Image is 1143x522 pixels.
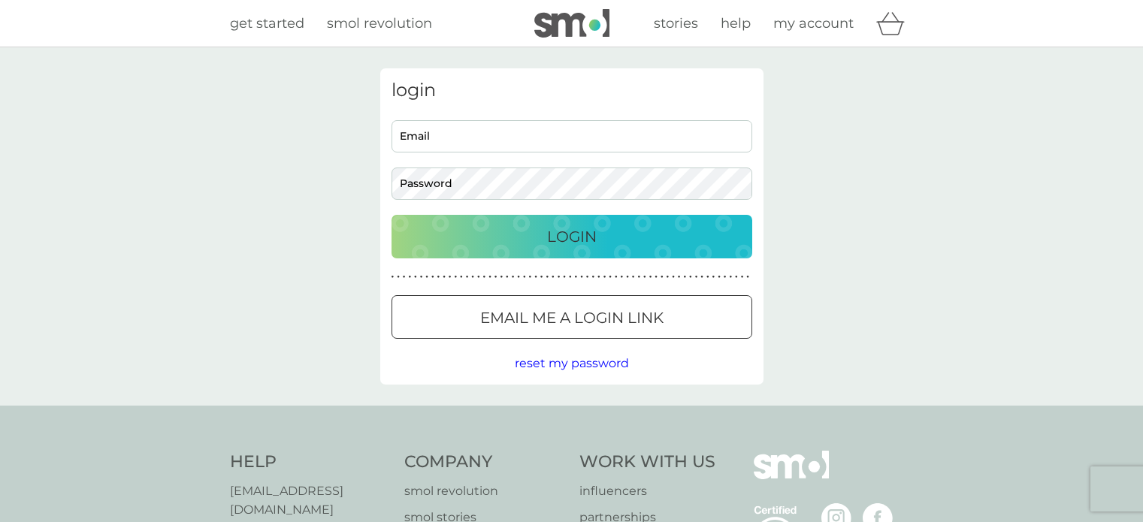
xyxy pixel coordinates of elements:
h3: login [392,80,752,101]
p: ● [500,273,503,281]
p: ● [454,273,457,281]
p: ● [580,273,583,281]
p: ● [735,273,738,281]
p: ● [683,273,686,281]
p: ● [632,273,635,281]
p: ● [483,273,486,281]
a: [EMAIL_ADDRESS][DOMAIN_NAME] [230,481,390,520]
p: ● [546,273,549,281]
p: ● [506,273,509,281]
p: ● [494,273,497,281]
a: influencers [579,481,715,501]
p: ● [443,273,446,281]
p: ● [408,273,411,281]
p: ● [431,273,434,281]
p: ● [712,273,715,281]
p: ● [661,273,664,281]
p: ● [649,273,652,281]
img: smol [754,451,829,502]
p: ● [575,273,578,281]
span: help [721,15,751,32]
a: my account [773,13,854,35]
button: Email me a login link [392,295,752,339]
p: ● [591,273,594,281]
a: stories [654,13,698,35]
p: Email me a login link [480,306,664,330]
p: ● [689,273,692,281]
span: stories [654,15,698,32]
a: smol revolution [327,13,432,35]
p: ● [392,273,395,281]
p: ● [420,273,423,281]
p: ● [523,273,526,281]
p: ● [466,273,469,281]
a: smol revolution [404,481,564,501]
p: ● [603,273,606,281]
p: ● [597,273,600,281]
p: ● [655,273,658,281]
span: my account [773,15,854,32]
h4: Help [230,451,390,474]
p: ● [741,273,744,281]
p: ● [552,273,555,281]
span: reset my password [515,356,629,370]
p: ● [534,273,537,281]
p: ● [626,273,629,281]
a: get started [230,13,304,35]
p: ● [718,273,721,281]
p: ● [700,273,703,281]
button: reset my password [515,354,629,373]
p: ● [586,273,589,281]
p: ● [558,273,561,281]
h4: Work With Us [579,451,715,474]
p: ● [471,273,474,281]
p: ● [615,273,618,281]
span: smol revolution [327,15,432,32]
p: ● [425,273,428,281]
p: ● [667,273,670,281]
p: ● [643,273,646,281]
p: ● [529,273,532,281]
p: ● [569,273,572,281]
p: ● [746,273,749,281]
p: ● [695,273,698,281]
p: ● [621,273,624,281]
p: ● [414,273,417,281]
p: ● [460,273,463,281]
p: ● [706,273,709,281]
p: ● [729,273,732,281]
p: ● [477,273,480,281]
p: ● [488,273,491,281]
p: ● [437,273,440,281]
p: ● [672,273,675,281]
p: ● [678,273,681,281]
p: ● [637,273,640,281]
p: ● [563,273,566,281]
p: ● [609,273,612,281]
p: ● [540,273,543,281]
div: basket [876,8,914,38]
p: ● [724,273,727,281]
span: get started [230,15,304,32]
p: ● [512,273,515,281]
p: ● [517,273,520,281]
p: Login [547,225,597,249]
p: ● [397,273,400,281]
p: ● [449,273,452,281]
img: smol [534,9,609,38]
a: help [721,13,751,35]
button: Login [392,215,752,258]
p: ● [403,273,406,281]
h4: Company [404,451,564,474]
